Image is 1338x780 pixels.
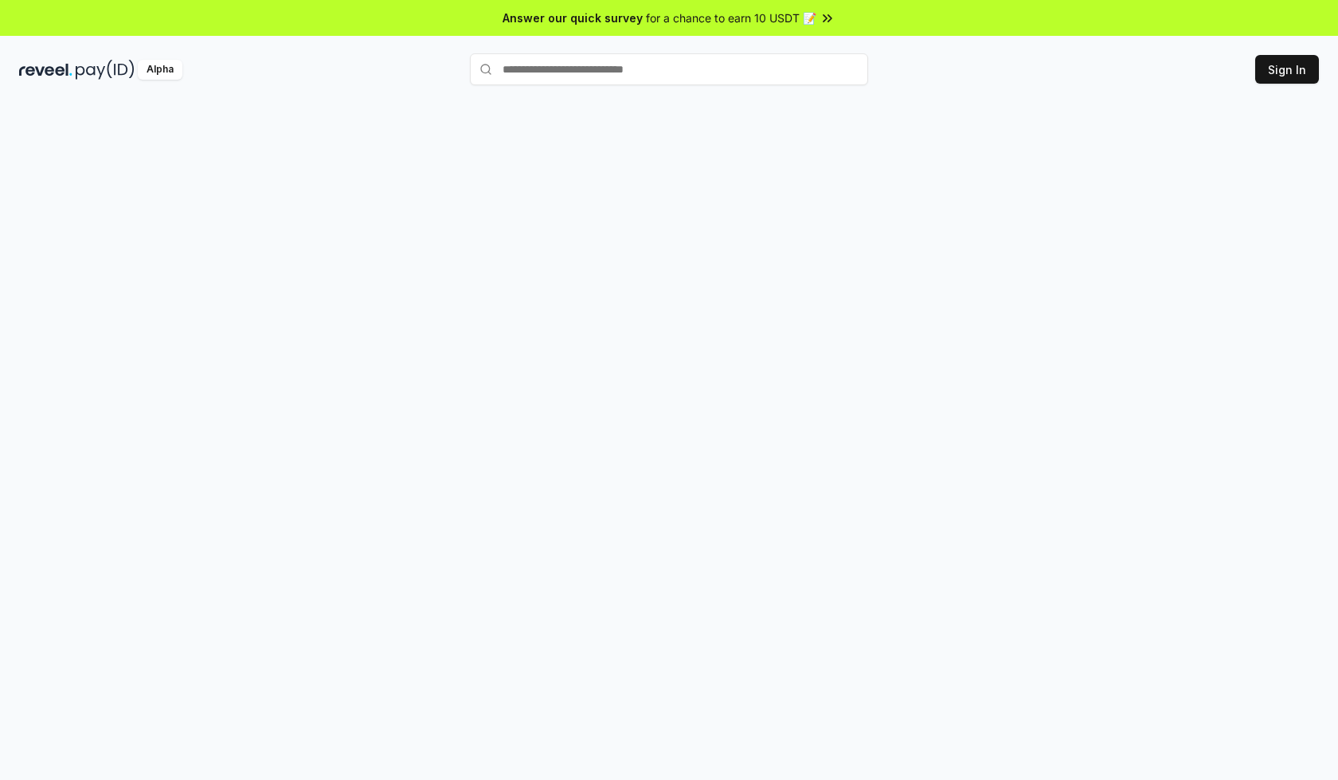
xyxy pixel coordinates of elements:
[76,60,135,80] img: pay_id
[19,60,72,80] img: reveel_dark
[503,10,643,26] span: Answer our quick survey
[1255,55,1319,84] button: Sign In
[646,10,816,26] span: for a chance to earn 10 USDT 📝
[138,60,182,80] div: Alpha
